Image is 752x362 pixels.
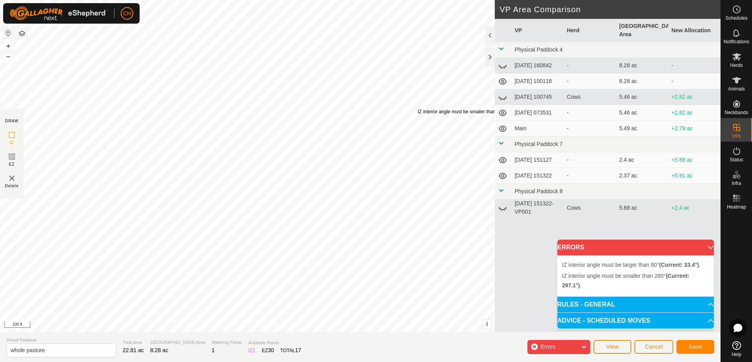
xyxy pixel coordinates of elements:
[593,340,631,354] button: View
[212,347,215,353] span: 1
[5,118,18,124] div: DRAW
[616,199,668,216] td: 5.88 ac
[557,255,714,296] p-accordion-content: ERRORS
[280,346,301,355] div: TOTAL
[616,89,668,105] td: 5.46 ac
[668,105,721,121] td: +2.82 ac
[150,347,168,353] span: 8.28 ac
[418,108,545,115] div: IZ interior angle must be smaller than 280° .
[668,199,721,216] td: +2.4 ac
[557,318,650,324] span: ADVICE - SCHEDULED MOVES
[253,347,256,353] span: 1
[668,58,721,74] td: -
[562,262,700,268] span: IZ interior angle must be larger than 80° .
[727,205,746,209] span: Heatmap
[511,199,564,216] td: [DATE] 151322-VP001
[562,273,689,288] span: IZ interior angle must be smaller than 280° .
[9,161,15,167] span: EZ
[557,297,714,312] p-accordion-header: RULES - GENERAL
[511,74,564,89] td: [DATE] 100118
[616,121,668,137] td: 5.49 ac
[724,39,749,44] span: Notifications
[511,19,564,42] th: VP
[616,168,668,184] td: 2.37 ac
[728,87,745,91] span: Animals
[17,29,27,38] button: Map Layers
[557,244,584,251] span: ERRORS
[216,322,246,329] a: Privacy Policy
[668,89,721,105] td: +2.82 ac
[668,19,721,42] th: New Allocation
[668,152,721,168] td: +5.88 ac
[659,262,699,268] b: (Current: 33.4°)
[732,181,741,186] span: Infra
[645,344,663,350] span: Cancel
[725,16,747,20] span: Schedules
[511,168,564,184] td: [DATE] 151322
[616,58,668,74] td: 8.28 ac
[4,52,13,61] button: –
[567,61,613,70] div: -
[668,168,721,184] td: +5.91 ac
[4,28,13,38] button: Reset Map
[6,337,116,344] span: Virtual Paddock
[514,188,562,194] span: Physical Paddock 8
[689,344,702,350] span: Save
[634,340,673,354] button: Cancel
[212,339,242,346] span: Watering Points
[732,134,741,139] span: VPs
[295,347,301,353] span: 17
[567,204,613,212] div: Cows
[606,344,619,350] span: View
[511,89,564,105] td: [DATE] 100745
[668,74,721,89] td: -
[616,74,668,89] td: 8.28 ac
[150,339,205,346] span: [GEOGRAPHIC_DATA] Area
[255,322,278,329] a: Contact Us
[557,313,714,329] p-accordion-header: ADVICE - SCHEDULED MOVES
[511,121,564,137] td: Main
[5,183,19,189] span: Delete
[557,240,714,255] p-accordion-header: ERRORS
[268,347,274,353] span: 30
[616,152,668,168] td: 2.4 ac
[721,338,752,360] a: Help
[248,340,301,346] span: Available Points
[730,157,743,162] span: Status
[557,301,615,308] span: RULES - GENERAL
[567,77,613,85] div: -
[514,46,562,53] span: Physical Paddock 4
[564,19,616,42] th: Herd
[567,156,613,164] div: -
[567,109,613,117] div: -
[540,344,555,350] span: Errors
[511,105,564,121] td: [DATE] 073531
[567,172,613,180] div: -
[123,347,144,353] span: 22.81 ac
[7,174,17,183] img: VP
[732,352,741,357] span: Help
[4,41,13,51] button: +
[616,19,668,42] th: [GEOGRAPHIC_DATA] Area
[616,105,668,121] td: 5.46 ac
[9,6,108,20] img: Gallagher Logo
[511,152,564,168] td: [DATE] 151127
[123,339,144,346] span: Total Area
[483,320,491,329] button: i
[567,124,613,133] div: -
[668,121,721,137] td: +2.79 ac
[511,58,564,74] td: [DATE] 160842
[262,346,274,355] div: EZ
[248,346,255,355] div: IZ
[499,5,721,14] h2: VP Area Comparison
[730,63,743,68] span: Herds
[123,9,131,18] span: CH
[514,141,562,147] span: Physical Paddock 7
[10,140,14,146] span: IZ
[567,93,613,101] div: Cows
[724,110,748,115] span: Neckbands
[676,340,714,354] button: Save
[486,321,488,327] span: i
